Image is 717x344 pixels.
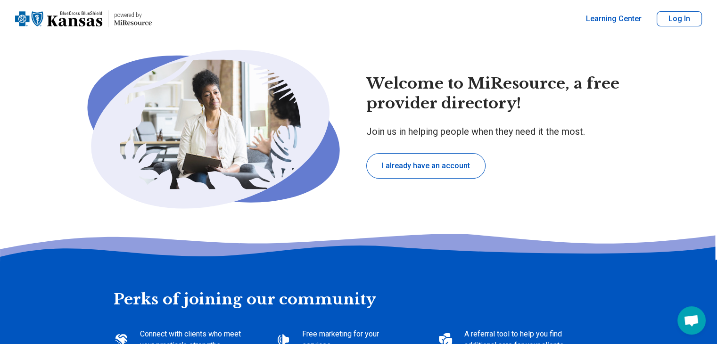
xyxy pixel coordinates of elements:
p: Join us in helping people when they need it the most. [366,125,645,138]
h1: Welcome to MiResource, a free provider directory! [366,74,645,113]
button: I already have an account [366,153,486,179]
a: Learning Center [586,13,642,25]
button: Log In [657,11,702,26]
a: Home page [15,4,152,34]
p: powered by [114,11,152,19]
div: Open chat [677,306,706,335]
h2: Perks of joining our community [114,260,604,310]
